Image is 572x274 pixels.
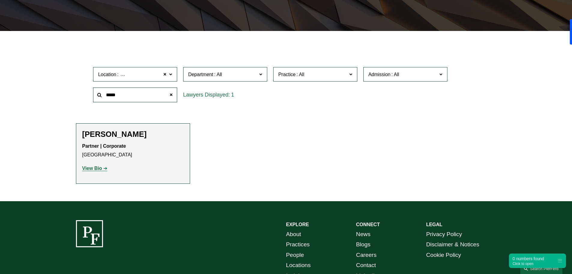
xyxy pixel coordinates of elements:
h2: [PERSON_NAME] [82,130,184,139]
a: Disclaimer & Notices [426,239,479,250]
a: Blogs [356,239,371,250]
span: Admission [368,72,391,77]
span: Department [188,72,213,77]
strong: Partner | Corporate [82,143,126,149]
strong: View Bio [82,166,102,171]
a: People [286,250,304,260]
span: Practice [278,72,296,77]
a: Cookie Policy [426,250,461,260]
a: Locations [286,260,311,271]
p: [GEOGRAPHIC_DATA] [82,142,184,159]
a: News [356,229,371,240]
span: Location [98,72,117,77]
a: Careers [356,250,377,260]
a: View Bio [82,166,107,171]
a: Practices [286,239,310,250]
strong: CONNECT [356,222,380,227]
a: Privacy Policy [426,229,462,240]
a: About [286,229,301,240]
a: Search this site [520,263,562,274]
a: Contact [356,260,376,271]
span: 1 [231,92,234,98]
strong: LEGAL [426,222,442,227]
span: [GEOGRAPHIC_DATA] [120,71,170,79]
strong: EXPLORE [286,222,309,227]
